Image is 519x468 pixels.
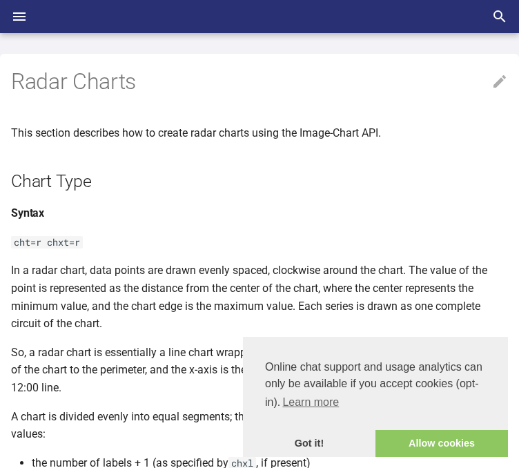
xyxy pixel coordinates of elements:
[280,392,341,413] a: learn more about cookies
[11,169,508,193] h2: Chart Type
[243,337,508,457] div: cookieconsent
[11,344,508,397] p: So, a radar chart is essentially a line chart wrapped into a circle, where the y-axis goes from t...
[11,408,508,443] p: A chart is divided evenly into equal segments; the number of segments is the greater of these two...
[11,68,508,97] h1: Radar Charts
[11,124,508,142] p: This section describes how to create radar charts using the Image-Chart API.
[11,262,508,332] p: In a radar chart, data points are drawn evenly spaced, clockwise around the chart. The value of t...
[265,359,486,413] span: Online chat support and usage analytics can only be available if you accept cookies (opt-in).
[11,236,83,248] code: cht=r chxt=r
[243,430,375,458] a: dismiss cookie message
[11,204,508,222] h4: Syntax
[375,430,508,458] a: allow cookies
